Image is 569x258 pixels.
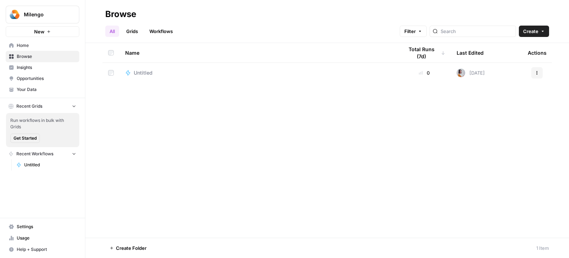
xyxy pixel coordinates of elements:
button: Get Started [10,134,40,143]
span: Milengo [24,11,67,18]
button: Create Folder [105,242,151,254]
span: Filter [404,28,416,35]
span: New [34,28,44,35]
div: [DATE] [457,69,485,77]
a: Untitled [125,69,392,76]
button: Create [519,26,549,37]
span: Recent Workflows [16,151,53,157]
span: Home [17,42,76,49]
button: Recent Grids [6,101,79,112]
button: Help + Support [6,244,79,255]
img: wqouze03vak4o7r0iykpfqww9cw8 [457,69,465,77]
span: Settings [17,224,76,230]
a: Settings [6,221,79,232]
input: Search [441,28,513,35]
span: Browse [17,53,76,60]
a: Workflows [145,26,177,37]
div: Actions [528,43,547,63]
a: Your Data [6,84,79,95]
div: Name [125,43,392,63]
a: Untitled [13,159,79,171]
div: Browse [105,9,136,20]
div: 0 [403,69,445,76]
button: Filter [400,26,427,37]
img: Milengo Logo [8,8,21,21]
span: Run workflows in bulk with Grids [10,117,75,130]
span: Get Started [14,135,37,141]
button: Workspace: Milengo [6,6,79,23]
a: Grids [122,26,142,37]
a: Opportunities [6,73,79,84]
span: Untitled [24,162,76,168]
span: Create Folder [116,244,147,252]
button: Recent Workflows [6,149,79,159]
span: Your Data [17,86,76,93]
span: Recent Grids [16,103,42,109]
div: Last Edited [457,43,484,63]
a: Usage [6,232,79,244]
div: 1 Item [536,244,549,252]
span: Insights [17,64,76,71]
span: Opportunities [17,75,76,82]
a: Home [6,40,79,51]
span: Create [523,28,538,35]
div: Total Runs (7d) [403,43,445,63]
a: Browse [6,51,79,62]
a: All [105,26,119,37]
span: Untitled [134,69,153,76]
a: Insights [6,62,79,73]
span: Usage [17,235,76,241]
span: Help + Support [17,246,76,253]
button: New [6,26,79,37]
